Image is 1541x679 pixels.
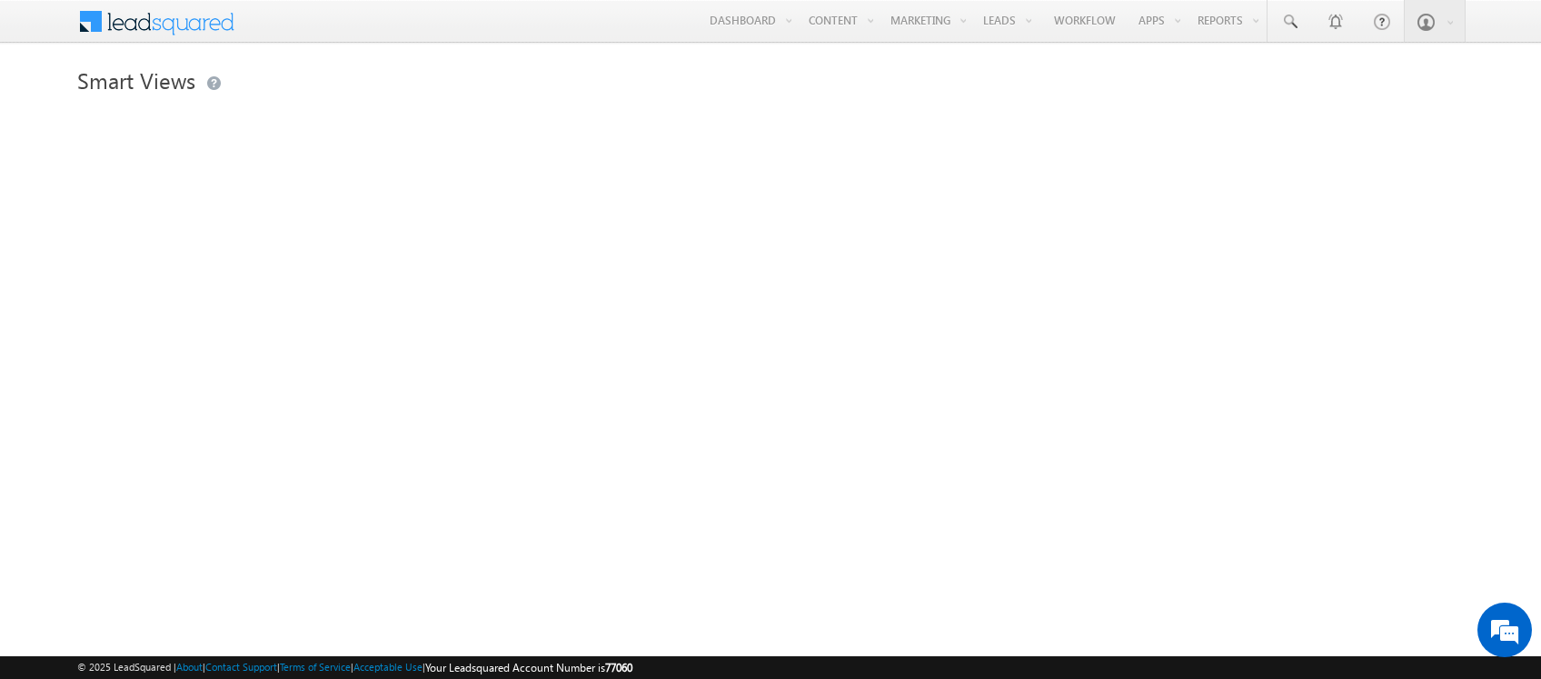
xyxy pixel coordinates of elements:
span: Smart Views [77,65,195,95]
span: 77060 [605,661,632,674]
span: © 2025 LeadSquared | | | | | [77,659,632,676]
a: About [176,661,203,673]
a: Terms of Service [280,661,351,673]
span: Your Leadsquared Account Number is [425,661,632,674]
a: Contact Support [205,661,277,673]
a: Acceptable Use [353,661,423,673]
